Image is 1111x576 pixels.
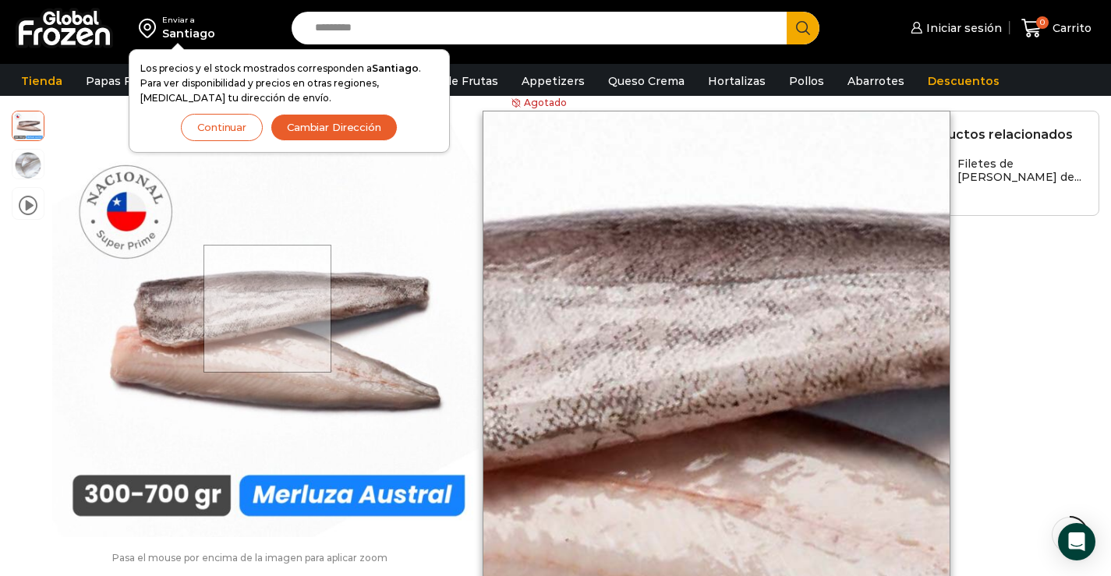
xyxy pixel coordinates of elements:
a: Tienda [13,66,70,96]
button: Search button [787,12,819,44]
span: Carrito [1049,20,1092,36]
a: Filetes de [PERSON_NAME] de... [917,157,1083,191]
div: Santiago [162,26,215,41]
a: Abarrotes [840,66,912,96]
a: Hortalizas [700,66,773,96]
button: Continuar [181,114,263,141]
strong: Santiago [372,62,419,74]
span: merluza-austral [12,109,44,140]
a: Queso Crema [600,66,692,96]
a: Papas Fritas [78,66,165,96]
button: Cambiar Dirección [271,114,398,141]
a: Pollos [781,66,832,96]
span: 0 [1036,16,1049,29]
p: Los precios y el stock mostrados corresponden a . Para ver disponibilidad y precios en otras regi... [140,61,438,106]
h3: Filetes de [PERSON_NAME] de... [957,157,1083,184]
span: Mockups-bolsas-con-rider [12,150,44,181]
a: Appetizers [514,66,593,96]
div: Enviar a [162,15,215,26]
span: Iniciar sesión [922,20,1002,36]
p: Agotado [511,97,877,108]
a: Descuentos [920,66,1007,96]
a: 0 Carrito [1017,10,1095,47]
p: Pasa el mouse por encima de la imagen para aplicar zoom [12,553,488,564]
a: Pulpa de Frutas [401,66,506,96]
h2: Productos relacionados [917,127,1073,142]
img: address-field-icon.svg [139,15,162,41]
div: Open Intercom Messenger [1058,523,1095,560]
a: Iniciar sesión [907,12,1002,44]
